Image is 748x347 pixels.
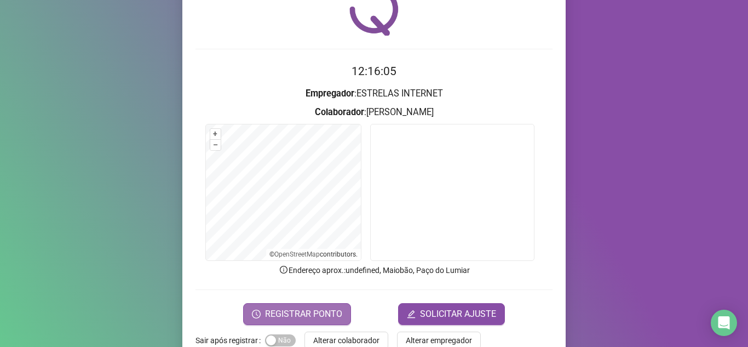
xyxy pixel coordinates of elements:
[195,87,553,101] h3: : ESTRELAS INTERNET
[406,334,472,346] span: Alterar empregador
[265,308,342,321] span: REGISTRAR PONTO
[407,310,416,318] span: edit
[252,310,261,318] span: clock-circle
[269,251,358,258] li: © contributors.
[195,105,553,120] h3: : [PERSON_NAME]
[279,265,289,275] span: info-circle
[210,140,221,150] button: –
[306,88,354,99] strong: Empregador
[243,303,351,325] button: REGISTRAR PONTO
[274,251,320,258] a: OpenStreetMap
[352,65,396,78] time: 12:16:05
[195,264,553,276] p: Endereço aprox. : undefined, Maiobão, Paço do Lumiar
[210,129,221,139] button: +
[315,107,364,117] strong: Colaborador
[420,308,496,321] span: SOLICITAR AJUSTE
[398,303,505,325] button: editSOLICITAR AJUSTE
[313,334,379,346] span: Alterar colaborador
[711,310,737,336] div: Open Intercom Messenger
